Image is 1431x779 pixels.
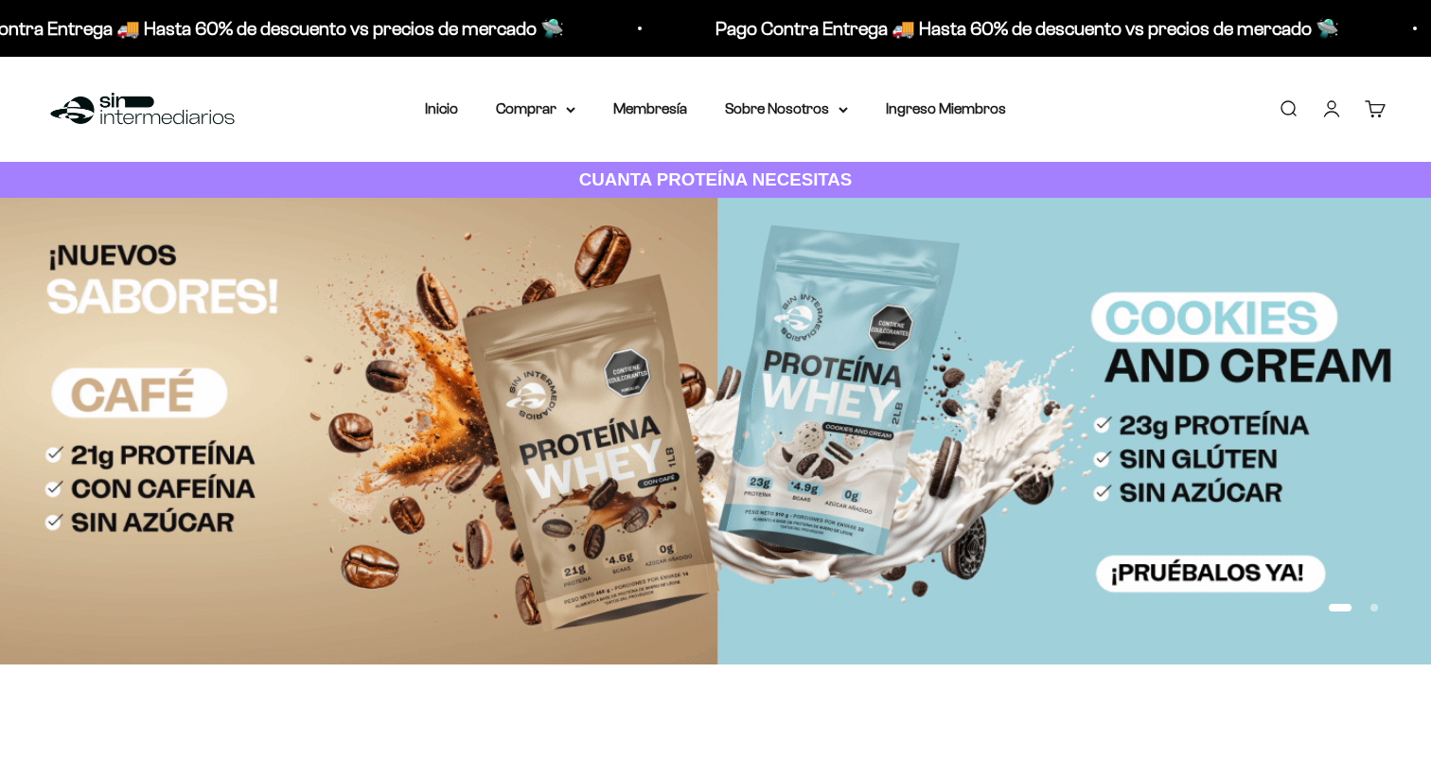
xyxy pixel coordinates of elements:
[886,100,1006,116] a: Ingreso Miembros
[725,97,848,121] summary: Sobre Nosotros
[715,13,1338,44] p: Pago Contra Entrega 🚚 Hasta 60% de descuento vs precios de mercado 🛸
[613,100,687,116] a: Membresía
[496,97,575,121] summary: Comprar
[579,169,853,189] strong: CUANTA PROTEÍNA NECESITAS
[425,100,458,116] a: Inicio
